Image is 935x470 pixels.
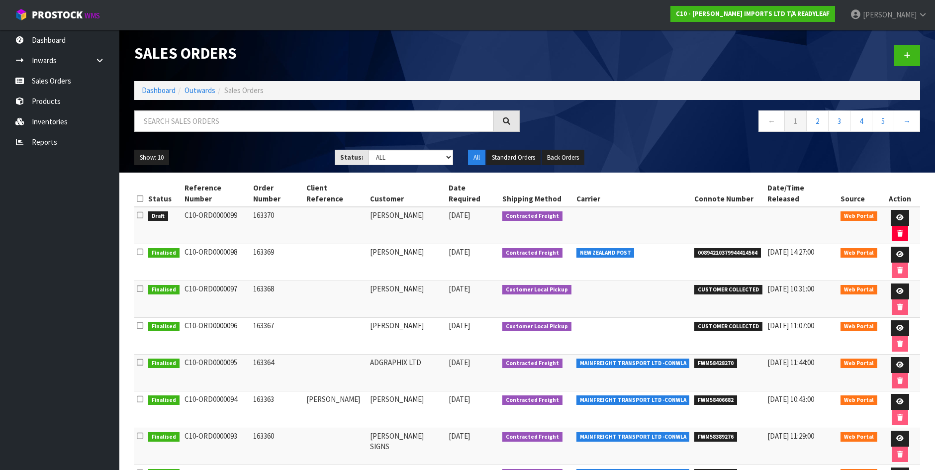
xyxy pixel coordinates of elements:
[758,110,785,132] a: ←
[368,355,446,391] td: ADGRAPHIX LTD
[784,110,807,132] a: 1
[765,180,838,207] th: Date/Time Released
[694,322,762,332] span: CUSTOMER COLLECTED
[576,395,690,405] span: MAINFREIGHT TRANSPORT LTD -CONWLA
[251,428,303,465] td: 163360
[502,359,562,369] span: Contracted Freight
[148,395,180,405] span: Finalised
[841,432,877,442] span: Web Portal
[694,395,737,405] span: FWM58406682
[828,110,850,132] a: 3
[574,180,692,207] th: Carrier
[251,318,303,355] td: 163367
[694,285,762,295] span: CUSTOMER COLLECTED
[692,180,765,207] th: Connote Number
[500,180,574,207] th: Shipping Method
[368,281,446,318] td: [PERSON_NAME]
[32,8,83,21] span: ProStock
[502,322,571,332] span: Customer Local Pickup
[368,180,446,207] th: Customer
[368,318,446,355] td: [PERSON_NAME]
[502,248,562,258] span: Contracted Freight
[182,391,251,428] td: C10-ORD0000094
[182,355,251,391] td: C10-ORD0000095
[449,431,470,441] span: [DATE]
[148,211,168,221] span: Draft
[576,432,690,442] span: MAINFREIGHT TRANSPORT LTD -CONWLA
[863,10,917,19] span: [PERSON_NAME]
[880,180,920,207] th: Action
[767,431,814,441] span: [DATE] 11:29:00
[468,150,485,166] button: All
[148,322,180,332] span: Finalised
[368,428,446,465] td: [PERSON_NAME] SIGNS
[502,285,571,295] span: Customer Local Pickup
[576,248,635,258] span: NEW ZEALAND POST
[535,110,920,135] nav: Page navigation
[251,355,303,391] td: 163364
[449,247,470,257] span: [DATE]
[872,110,894,132] a: 5
[251,180,303,207] th: Order Number
[767,247,814,257] span: [DATE] 14:27:00
[85,11,100,20] small: WMS
[368,244,446,281] td: [PERSON_NAME]
[576,359,690,369] span: MAINFREIGHT TRANSPORT LTD -CONWLA
[182,318,251,355] td: C10-ORD0000096
[251,281,303,318] td: 163368
[486,150,541,166] button: Standard Orders
[148,359,180,369] span: Finalised
[304,180,368,207] th: Client Reference
[841,322,877,332] span: Web Portal
[502,395,562,405] span: Contracted Freight
[251,207,303,244] td: 163370
[182,281,251,318] td: C10-ORD0000097
[148,248,180,258] span: Finalised
[806,110,829,132] a: 2
[841,248,877,258] span: Web Portal
[449,358,470,367] span: [DATE]
[850,110,872,132] a: 4
[767,321,814,330] span: [DATE] 11:07:00
[251,244,303,281] td: 163369
[841,211,877,221] span: Web Portal
[15,8,27,21] img: cube-alt.png
[838,180,880,207] th: Source
[449,394,470,404] span: [DATE]
[841,359,877,369] span: Web Portal
[304,391,368,428] td: [PERSON_NAME]
[148,285,180,295] span: Finalised
[368,391,446,428] td: [PERSON_NAME]
[340,153,364,162] strong: Status:
[542,150,584,166] button: Back Orders
[182,428,251,465] td: C10-ORD0000093
[502,432,562,442] span: Contracted Freight
[446,180,500,207] th: Date Required
[224,86,264,95] span: Sales Orders
[185,86,215,95] a: Outwards
[767,284,814,293] span: [DATE] 10:31:00
[894,110,920,132] a: →
[146,180,182,207] th: Status
[694,248,761,258] span: 00894210379944414564
[502,211,562,221] span: Contracted Freight
[251,391,303,428] td: 163363
[841,395,877,405] span: Web Portal
[182,207,251,244] td: C10-ORD0000099
[134,110,494,132] input: Search sales orders
[449,284,470,293] span: [DATE]
[134,150,169,166] button: Show: 10
[182,244,251,281] td: C10-ORD0000098
[694,359,737,369] span: FWM58428270
[767,358,814,367] span: [DATE] 11:44:00
[368,207,446,244] td: [PERSON_NAME]
[449,321,470,330] span: [DATE]
[134,45,520,62] h1: Sales Orders
[449,210,470,220] span: [DATE]
[182,180,251,207] th: Reference Number
[142,86,176,95] a: Dashboard
[148,432,180,442] span: Finalised
[694,432,737,442] span: FWM58389276
[767,394,814,404] span: [DATE] 10:43:00
[676,9,830,18] strong: C10 - [PERSON_NAME] IMPORTS LTD T/A READYLEAF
